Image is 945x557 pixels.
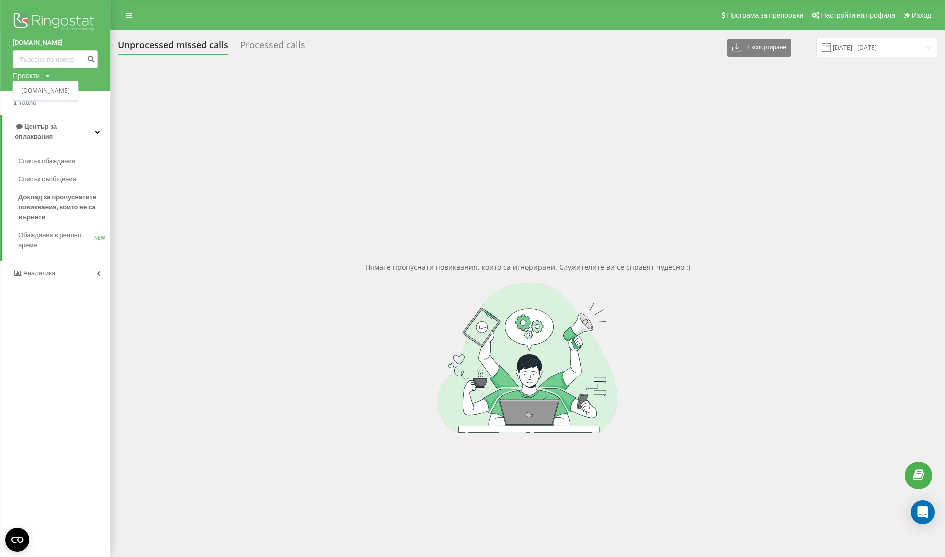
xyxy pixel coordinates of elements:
a: Център за оплаквания [2,115,110,149]
input: Търсене по номер [13,50,98,68]
button: Експортиране [727,39,791,57]
span: Настройки на профила [821,11,895,19]
span: Списък обаждания [18,156,75,166]
a: Обаждания в реално времеNEW [18,226,110,254]
a: Списък съобщения [18,170,110,188]
button: Open CMP widget [5,528,29,552]
div: Проекти [13,71,40,81]
div: Unprocessed missed calls [118,40,228,55]
div: Processed calls [240,40,305,55]
div: Open Intercom Messenger [911,500,935,524]
span: Център за оплаквания [15,123,57,140]
span: Изход [912,11,931,19]
a: [DOMAIN_NAME] [13,38,98,48]
img: Ringostat logo [13,10,98,35]
span: Списък съобщения [18,174,76,184]
span: Обаждания в реално време [18,230,94,250]
span: Доклад за пропуснатите повиквания, които не са върнати [18,192,105,222]
span: Аналитика [23,269,55,277]
a: Списък обаждания [18,152,110,170]
span: Табло [18,99,36,106]
span: Програма за препоръки [727,11,803,19]
a: [DOMAIN_NAME] [21,87,70,95]
a: Доклад за пропуснатите повиквания, които не са върнати [18,188,110,226]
